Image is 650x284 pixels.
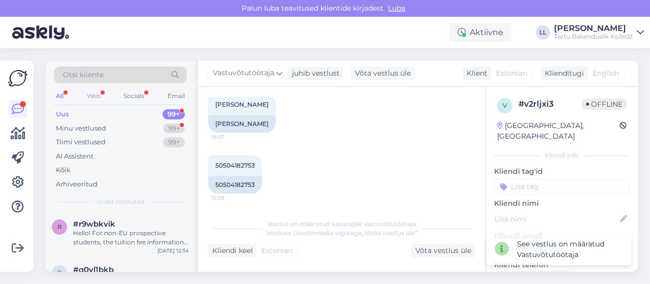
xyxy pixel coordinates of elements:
[541,68,584,79] div: Klienditugi
[97,197,144,206] span: Uued vestlused
[494,151,630,160] div: Kliendi info
[494,166,630,177] p: Kliendi tag'id
[208,115,276,133] div: [PERSON_NAME]
[463,68,487,79] div: Klient
[496,68,527,79] span: Estonian
[267,229,417,237] span: Vestluse ülevõtmiseks vajutage
[267,220,416,228] span: Vestlus on määratud kasutajale Vastuvõtutöötaja
[73,265,114,274] span: #q0vl1bkb
[56,151,93,162] div: AI Assistent
[554,24,633,33] div: [PERSON_NAME]
[288,68,340,79] div: juhib vestlust
[56,137,106,147] div: Tiimi vestlused
[157,247,189,255] div: [DATE] 12:34
[73,229,189,247] div: Hello! For non-EU prospective students, the tuition fee information can be complex and depends on...
[85,89,103,103] div: Web
[518,98,582,110] div: # v2rljxi3
[351,67,415,80] div: Võta vestlus üle
[208,176,262,194] div: 50504182753
[385,4,408,13] span: Luba
[593,68,619,79] span: English
[554,33,633,41] div: Tartu Rakenduslik Kolledž
[536,25,550,40] div: LL
[494,198,630,209] p: Kliendi nimi
[449,23,511,42] div: Aktiivne
[262,245,292,256] span: Estonian
[494,179,630,194] input: Lisa tag
[57,223,62,231] span: r
[166,89,187,103] div: Email
[56,123,106,134] div: Minu vestlused
[121,89,146,103] div: Socials
[215,101,269,108] span: [PERSON_NAME]
[503,102,507,109] span: v
[208,245,253,256] div: Kliendi keel
[211,133,249,141] span: 15:07
[56,109,69,119] div: Uus
[582,99,627,110] span: Offline
[163,123,185,134] div: 99+
[215,162,255,169] span: 50504182753
[211,194,249,202] span: 15:08
[495,213,618,225] input: Lisa nimi
[54,89,66,103] div: All
[63,70,104,80] span: Otsi kliente
[8,69,27,88] img: Askly Logo
[411,244,475,258] div: Võta vestlus üle
[162,109,185,119] div: 99+
[213,68,274,79] span: Vastuvõtutöötaja
[517,239,623,260] div: See vestlus on määratud Vastuvõtutöötaja
[362,229,417,237] i: „Võtke vestlus üle”
[56,179,97,190] div: Arhiveeritud
[73,219,115,229] span: #r9wbkvik
[57,269,62,276] span: q
[163,137,185,147] div: 99+
[554,24,644,41] a: [PERSON_NAME]Tartu Rakenduslik Kolledž
[497,120,620,142] div: [GEOGRAPHIC_DATA], [GEOGRAPHIC_DATA]
[56,165,71,175] div: Kõik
